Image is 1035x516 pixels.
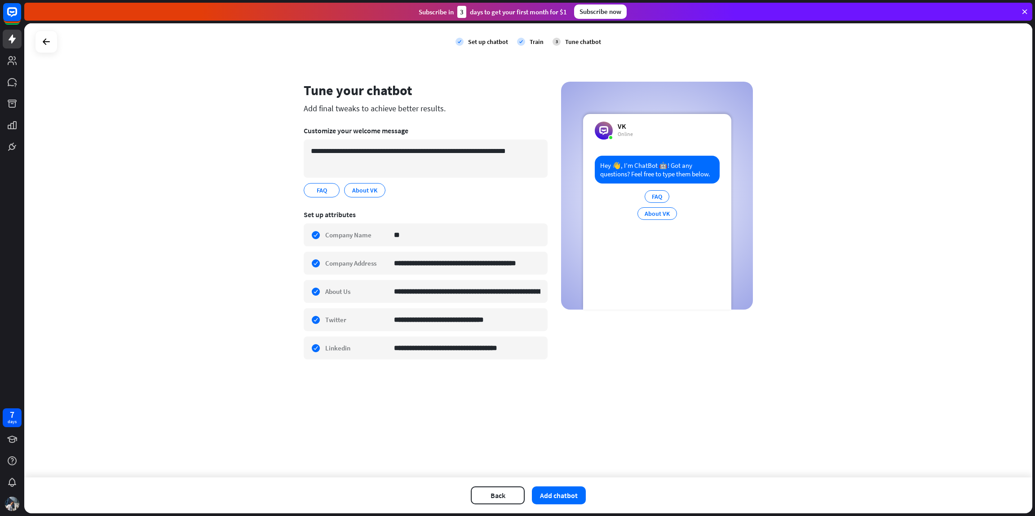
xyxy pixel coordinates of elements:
[618,122,633,131] div: VK
[532,486,586,504] button: Add chatbot
[304,126,548,135] div: Customize your welcome message
[304,82,548,99] div: Tune your chatbot
[10,411,14,419] div: 7
[351,185,378,195] span: About VK
[3,408,22,427] a: 7 days
[530,38,544,46] div: Train
[304,210,548,219] div: Set up attributes
[595,156,720,184] div: Hey 👋, I’m ChatBot 🤖! Got any questions? Feel free to type them below.
[8,419,17,425] div: days
[7,4,34,31] button: Open LiveChat chat widget
[316,185,328,195] span: FAQ
[468,38,508,46] div: Set up chatbot
[457,6,466,18] div: 3
[304,103,548,114] div: Add final tweaks to achieve better results.
[471,486,525,504] button: Back
[637,207,677,220] div: About VK
[419,6,567,18] div: Subscribe in days to get your first month for $1
[553,38,561,46] div: 3
[645,190,669,203] div: FAQ
[574,4,627,19] div: Subscribe now
[456,38,464,46] i: check
[618,131,633,138] div: Online
[565,38,601,46] div: Tune chatbot
[517,38,525,46] i: check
